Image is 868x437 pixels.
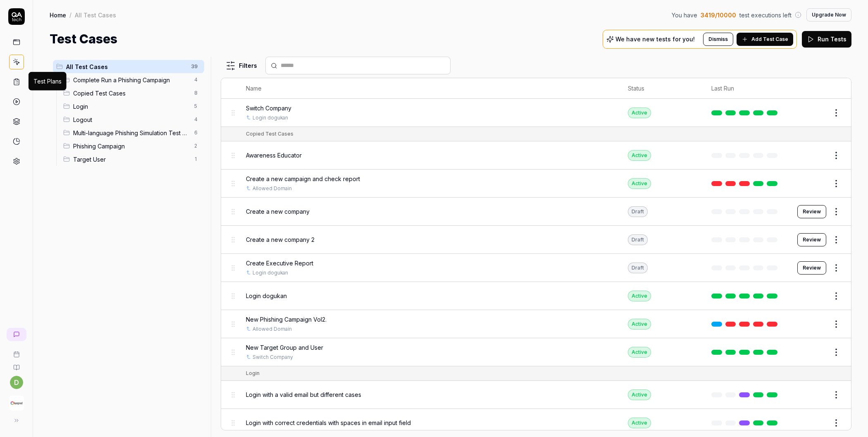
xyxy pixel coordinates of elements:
[806,8,851,21] button: Upgrade Now
[246,315,327,324] span: New Phishing Campaign Vol2.
[797,261,826,275] button: Review
[50,30,117,48] h1: Test Cases
[253,269,288,277] a: Login dogukan
[221,381,851,409] tr: Login with a valid email but different casesActive
[9,396,24,411] img: Keepnet Logo
[191,128,201,138] span: 6
[60,86,204,100] div: Drag to reorderCopied Test Cases8
[797,205,826,218] button: Review
[7,328,26,341] a: New conversation
[191,115,201,124] span: 4
[737,33,793,46] button: Add Test Case
[253,114,288,122] a: Login dogukan
[73,142,189,150] span: Phishing Campaign
[628,178,651,189] div: Active
[246,418,411,427] span: Login with correct credentials with spaces in email input field
[628,107,651,118] div: Active
[60,100,204,113] div: Drag to reorderLogin5
[246,390,361,399] span: Login with a valid email but different cases
[253,353,293,361] a: Switch Company
[221,254,851,282] tr: Create Executive ReportLogin dogukanDraftReview
[66,62,186,71] span: All Test Cases
[191,75,201,85] span: 4
[246,343,323,352] span: New Target Group and User
[246,174,360,183] span: Create a new campaign and check report
[188,62,201,72] span: 39
[69,11,72,19] div: /
[628,291,651,301] div: Active
[628,418,651,428] div: Active
[221,170,851,198] tr: Create a new campaign and check reportAllowed DomainActive
[221,57,262,74] button: Filters
[221,282,851,310] tr: Login dogukanActive
[246,207,310,216] span: Create a new company
[3,344,29,358] a: Book a call with us
[253,185,292,192] a: Allowed Domain
[246,235,315,244] span: Create a new company 2
[60,73,204,86] div: Drag to reorderComplete Run a Phishing Campaign4
[60,153,204,166] div: Drag to reorderTarget User1
[703,33,733,46] button: Dismiss
[191,154,201,164] span: 1
[221,198,851,226] tr: Create a new companyDraftReview
[751,36,788,43] span: Add Test Case
[246,104,291,112] span: Switch Company
[73,115,189,124] span: Logout
[672,11,697,19] span: You have
[60,126,204,139] div: Drag to reorderMulti-language Phishing Simulation Test Plan6
[628,319,651,330] div: Active
[50,11,66,19] a: Home
[73,129,189,137] span: Multi-language Phishing Simulation Test Plan
[221,99,851,127] tr: Switch CompanyLogin dogukanActive
[3,389,29,412] button: Keepnet Logo
[246,259,313,267] span: Create Executive Report
[246,151,302,160] span: Awareness Educator
[75,11,116,19] div: All Test Cases
[797,233,826,246] button: Review
[802,31,851,48] button: Run Tests
[221,226,851,254] tr: Create a new company 2DraftReview
[221,310,851,338] tr: New Phishing Campaign Vol2.Allowed DomainActive
[191,88,201,98] span: 8
[628,206,648,217] div: Draft
[60,113,204,126] div: Drag to reorderLogout4
[246,130,293,138] div: Copied Test Cases
[628,234,648,245] div: Draft
[703,78,789,99] th: Last Run
[701,11,736,19] span: 3419 / 10000
[33,77,62,86] div: Test Plans
[73,89,189,98] span: Copied Test Cases
[73,155,189,164] span: Target User
[221,409,851,437] tr: Login with correct credentials with spaces in email input fieldActive
[238,78,620,99] th: Name
[246,370,260,377] div: Login
[628,389,651,400] div: Active
[615,36,695,42] p: We have new tests for you!
[628,263,648,273] div: Draft
[620,78,703,99] th: Status
[73,102,189,111] span: Login
[253,325,292,333] a: Allowed Domain
[221,141,851,170] tr: Awareness EducatorActive
[3,358,29,371] a: Documentation
[191,141,201,151] span: 2
[10,376,23,389] button: d
[246,291,287,300] span: Login dogukan
[628,150,651,161] div: Active
[60,139,204,153] div: Drag to reorderPhishing Campaign2
[739,11,792,19] span: test executions left
[628,347,651,358] div: Active
[191,101,201,111] span: 5
[221,338,851,366] tr: New Target Group and UserSwitch CompanyActive
[73,76,189,84] span: Complete Run a Phishing Campaign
